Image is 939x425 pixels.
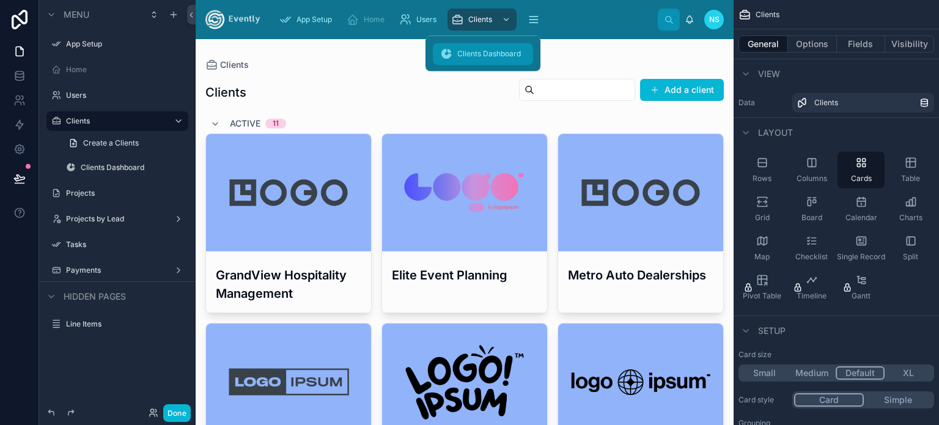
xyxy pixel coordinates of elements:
[887,191,934,227] button: Charts
[814,98,838,108] span: Clients
[837,35,886,53] button: Fields
[276,9,341,31] a: App Setup
[851,174,872,183] span: Cards
[738,35,788,53] button: General
[801,213,822,223] span: Board
[838,230,885,267] button: Single Record
[901,174,920,183] span: Table
[66,214,169,224] label: Projects by Lead
[903,252,918,262] span: Split
[343,9,393,31] a: Home
[899,213,922,223] span: Charts
[296,15,332,24] span: App Setup
[852,291,871,301] span: Gantt
[797,291,827,301] span: Timeline
[66,188,186,198] label: Projects
[758,127,793,139] span: Layout
[754,252,770,262] span: Map
[788,35,837,53] button: Options
[788,269,835,306] button: Timeline
[885,366,932,380] button: XL
[66,265,169,275] label: Payments
[864,393,932,407] button: Simple
[845,213,877,223] span: Calendar
[837,252,885,262] span: Single Record
[66,65,186,75] label: Home
[709,15,720,24] span: NS
[738,269,786,306] button: Pivot Table
[66,91,186,100] label: Users
[788,230,835,267] button: Checklist
[887,230,934,267] button: Split
[163,404,191,422] button: Done
[416,15,436,24] span: Users
[788,366,836,380] button: Medium
[447,9,517,31] a: Clients
[738,230,786,267] button: Map
[66,116,164,126] label: Clients
[738,395,787,405] label: Card style
[885,35,934,53] button: Visibility
[756,10,779,20] span: Clients
[838,269,885,306] button: Gantt
[738,98,787,108] label: Data
[64,9,89,21] span: Menu
[753,174,771,183] span: Rows
[396,9,445,31] a: Users
[795,252,828,262] span: Checklist
[270,6,658,33] div: scrollable content
[755,213,770,223] span: Grid
[66,240,186,249] label: Tasks
[794,393,864,407] button: Card
[740,366,788,380] button: Small
[205,10,260,29] img: App logo
[838,152,885,188] button: Cards
[797,174,827,183] span: Columns
[66,319,186,329] label: Line Items
[758,68,780,80] span: View
[788,191,835,227] button: Board
[792,93,934,113] a: Clients
[738,152,786,188] button: Rows
[66,39,186,49] label: App Setup
[457,49,521,59] span: Clients Dashboard
[364,15,385,24] span: Home
[433,43,533,65] a: Clients Dashboard
[61,133,188,153] a: Create a Clients
[788,152,835,188] button: Columns
[468,15,492,24] span: Clients
[83,138,139,148] span: Create a Clients
[838,191,885,227] button: Calendar
[758,325,786,337] span: Setup
[887,152,934,188] button: Table
[81,163,186,172] label: Clients Dashboard
[836,366,885,380] button: Default
[738,191,786,227] button: Grid
[738,350,771,360] label: Card size
[64,290,126,303] span: Hidden pages
[743,291,781,301] span: Pivot Table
